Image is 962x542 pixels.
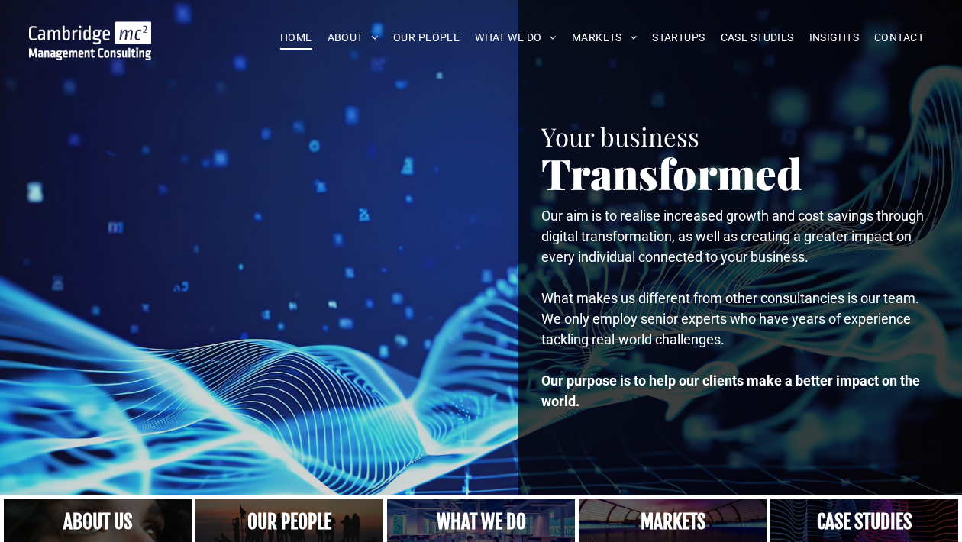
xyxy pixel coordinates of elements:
a: HOME [273,26,320,50]
a: WHAT WE DO [467,26,564,50]
a: CONTACT [867,26,931,50]
a: Your Business Transformed | Cambridge Management Consulting [29,24,151,40]
a: ABOUT [320,26,386,50]
span: Our aim is to realise increased growth and cost savings through digital transformation, as well a... [541,208,924,265]
span: Your business [541,119,699,153]
a: OUR PEOPLE [386,26,467,50]
a: INSIGHTS [802,26,867,50]
strong: Our purpose is to help our clients make a better impact on the world. [541,373,920,409]
a: STARTUPS [644,26,712,50]
span: What makes us different from other consultancies is our team. We only employ senior experts who h... [541,290,919,347]
a: MARKETS [564,26,644,50]
img: Go to Homepage [29,21,151,60]
a: CASE STUDIES [713,26,802,50]
span: Transformed [541,144,802,201]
